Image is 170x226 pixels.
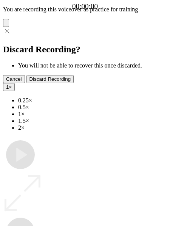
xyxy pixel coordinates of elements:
h2: Discard Recording? [3,44,167,55]
button: Cancel [3,75,25,83]
button: Discard Recording [26,75,74,83]
li: 1.5× [18,118,167,124]
li: You will not be able to recover this once discarded. [18,62,167,69]
li: 0.5× [18,104,167,111]
li: 0.25× [18,97,167,104]
p: You are recording this voiceover as practice for training [3,6,167,13]
span: 1 [6,84,9,90]
button: 1× [3,83,15,91]
li: 1× [18,111,167,118]
a: 00:00:00 [72,2,98,11]
li: 2× [18,124,167,131]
